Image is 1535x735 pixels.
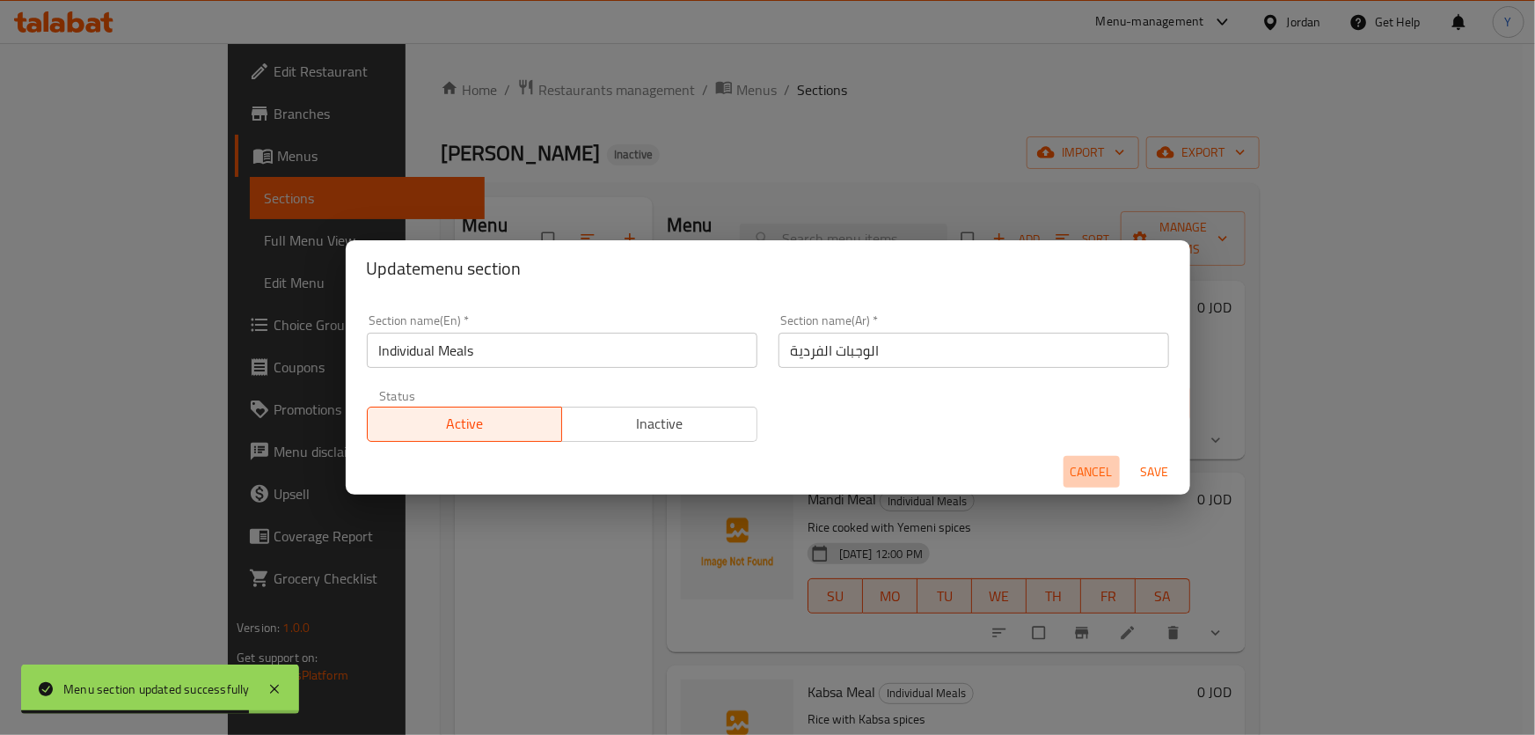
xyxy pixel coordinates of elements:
button: Cancel [1064,456,1120,489]
input: Please enter section name(en) [367,333,757,368]
button: Active [367,407,563,442]
span: Active [375,411,556,437]
span: Inactive [569,411,750,437]
button: Inactive [561,407,757,442]
span: Save [1134,461,1176,483]
h2: Update menu section [367,254,1169,283]
button: Save [1127,456,1183,489]
span: Cancel [1071,461,1113,483]
input: Please enter section name(ar) [778,333,1169,368]
div: Menu section updated successfully [63,680,250,699]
